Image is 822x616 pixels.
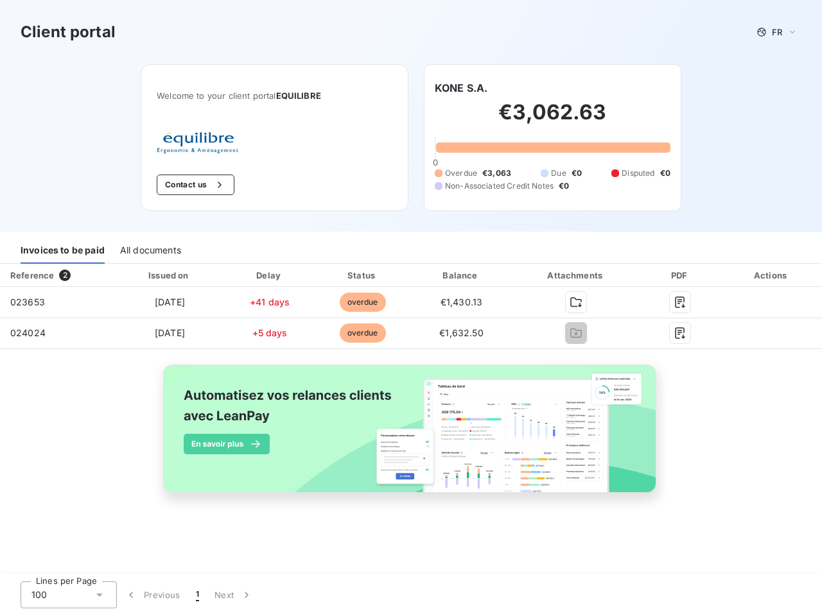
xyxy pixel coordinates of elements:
[155,327,185,338] span: [DATE]
[412,269,510,282] div: Balance
[439,327,483,338] span: €1,632.50
[340,323,386,343] span: overdue
[250,296,290,307] span: +41 days
[441,296,482,307] span: €1,430.13
[10,327,46,338] span: 024024
[31,588,47,601] span: 100
[10,296,45,307] span: 023653
[660,167,670,179] span: €0
[276,90,321,101] span: EQUILIBRE
[724,269,819,282] div: Actions
[157,90,392,101] span: Welcome to your client portal
[572,167,582,179] span: €0
[157,132,239,154] img: Company logo
[152,357,670,515] img: banner
[118,269,222,282] div: Issued on
[622,167,654,179] span: Disputed
[196,588,199,601] span: 1
[10,270,54,280] div: Reference
[120,237,181,264] div: All documents
[340,293,386,312] span: overdue
[551,167,566,179] span: Due
[21,237,105,264] div: Invoices to be paid
[117,581,188,608] button: Previous
[157,175,234,195] button: Contact us
[155,296,185,307] span: [DATE]
[435,99,670,138] h2: €3,062.63
[318,269,407,282] div: Status
[252,327,288,338] span: +5 days
[445,180,554,192] span: Non-Associated Credit Notes
[435,80,487,96] h6: KONE S.A.
[21,21,116,44] h3: Client portal
[59,269,71,281] span: 2
[772,27,782,37] span: FR
[516,269,637,282] div: Attachments
[188,581,207,608] button: 1
[445,167,477,179] span: Overdue
[207,581,261,608] button: Next
[559,180,569,192] span: €0
[482,167,511,179] span: €3,063
[433,157,438,167] span: 0
[642,269,719,282] div: PDF
[227,269,312,282] div: Delay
